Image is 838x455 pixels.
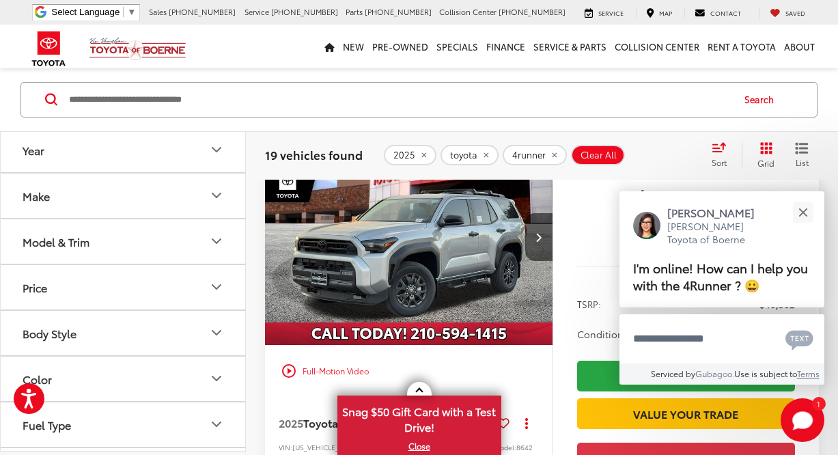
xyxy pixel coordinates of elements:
[577,398,795,429] a: Value Your Trade
[1,265,247,309] button: PricePrice
[734,368,797,379] span: Use is subject to
[494,442,516,452] span: Model:
[574,8,634,18] a: Service
[23,143,44,156] div: Year
[264,129,554,345] div: 2025 Toyota 4Runner SR5 0
[785,8,805,17] span: Saved
[123,7,124,17] span: ​
[577,223,795,237] span: [DATE] Price:
[1,219,247,264] button: Model & TrimModel & Trim
[23,327,76,340] div: Body Style
[577,297,601,311] span: TSRP:
[23,281,47,294] div: Price
[1,174,247,218] button: MakeMake
[439,6,497,17] span: Collision Center
[529,25,611,68] a: Service & Parts: Opens in a new tab
[208,187,225,204] div: Make
[667,220,768,247] p: [PERSON_NAME] Toyota of Boerne
[441,145,499,165] button: remove toyota
[271,6,338,17] span: [PHONE_NUMBER]
[339,25,368,68] a: New
[731,83,794,117] button: Search
[797,368,820,379] a: Terms
[710,8,741,17] span: Contact
[393,150,415,161] span: 2025
[23,27,74,71] img: Toyota
[208,279,225,295] div: Price
[712,156,727,168] span: Sort
[785,141,819,169] button: List View
[1,402,247,447] button: Fuel TypeFuel Type
[633,259,808,294] span: I'm online! How can I help you with the 4Runner ? 😀
[127,7,136,17] span: ▼
[695,368,734,379] a: Gubagoo.
[1,128,247,172] button: YearYear
[651,368,695,379] span: Serviced by
[757,157,774,169] span: Grid
[482,25,529,68] a: Finance
[303,415,385,430] span: Toyota 4Runner
[51,7,120,17] span: Select Language
[208,141,225,158] div: Year
[450,150,477,161] span: toyota
[432,25,482,68] a: Specials
[525,213,553,261] button: Next image
[785,329,813,350] svg: Text
[619,314,824,363] textarea: Type your message
[365,6,432,17] span: [PHONE_NUMBER]
[245,6,269,17] span: Service
[1,311,247,355] button: Body StyleBody Style
[577,327,715,341] button: Conditional Toyota Offers
[264,129,554,345] a: 2025 Toyota 4Runner SR5 RWD2025 Toyota 4Runner SR5 RWD2025 Toyota 4Runner SR5 RWD2025 Toyota 4Run...
[636,8,682,18] a: Map
[339,397,500,439] span: Snag $50 Gift Card with a Test Drive!
[23,235,89,248] div: Model & Trim
[781,398,824,442] button: Toggle Chat Window
[23,189,50,202] div: Make
[577,182,795,217] span: $46,562
[703,25,780,68] a: Rent a Toyota
[23,418,71,431] div: Fuel Type
[23,372,52,385] div: Color
[577,327,713,341] span: Conditional Toyota Offers
[208,325,225,341] div: Body Style
[611,25,703,68] a: Collision Center
[384,145,436,165] button: remove 2025
[169,6,236,17] span: [PHONE_NUMBER]
[346,6,363,17] span: Parts
[208,370,225,387] div: Color
[208,416,225,432] div: Fuel Type
[525,417,528,428] span: dropdown dots
[705,141,742,169] button: Select sort value
[515,411,539,435] button: Actions
[279,415,492,430] a: 2025Toyota 4RunnerSR5
[598,8,624,17] span: Service
[503,145,567,165] button: remove 4runner
[279,415,303,430] span: 2025
[368,25,432,68] a: Pre-Owned
[279,442,292,452] span: VIN:
[149,6,167,17] span: Sales
[817,400,820,406] span: 1
[264,129,554,346] img: 2025 Toyota 4Runner SR5 RWD
[320,25,339,68] a: Home
[780,25,819,68] a: About
[788,198,818,227] button: Close
[619,191,824,385] div: Close[PERSON_NAME][PERSON_NAME] Toyota of BoerneI'm online! How can I help you with the 4Runner ?...
[659,8,672,17] span: Map
[89,37,186,61] img: Vic Vaughan Toyota of Boerne
[571,145,625,165] button: Clear All
[51,7,136,17] a: Select Language​
[759,8,815,18] a: My Saved Vehicles
[1,357,247,401] button: ColorColor
[581,150,617,161] span: Clear All
[667,205,768,220] p: [PERSON_NAME]
[781,323,818,354] button: Chat with SMS
[684,8,751,18] a: Contact
[208,233,225,249] div: Model & Trim
[292,442,428,452] span: [US_VEHICLE_IDENTIFICATION_NUMBER]
[68,83,731,116] input: Search by Make, Model, or Keyword
[795,156,809,168] span: List
[499,6,565,17] span: [PHONE_NUMBER]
